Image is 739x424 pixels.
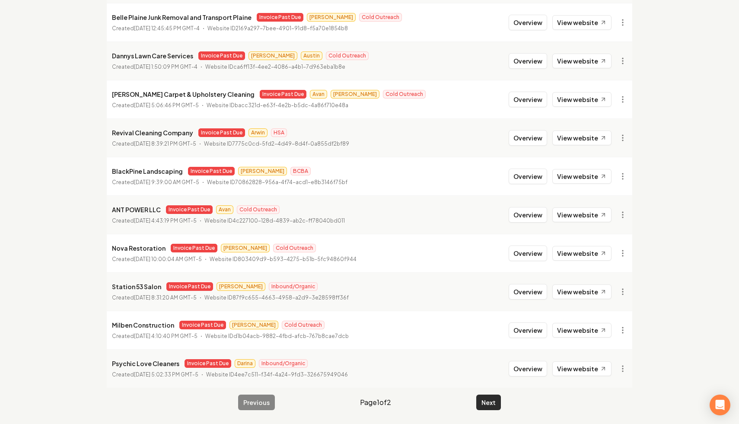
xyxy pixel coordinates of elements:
span: Cold Outreach [282,321,325,329]
button: Overview [509,169,547,184]
button: Next [476,395,501,410]
p: Website ID 87f9c655-4663-4958-a2d9-3e28598ff36f [204,293,349,302]
p: Created [112,63,197,71]
time: [DATE] 5:02:33 PM GMT-5 [134,371,198,378]
a: View website [552,15,612,30]
p: Revival Cleaning Company [112,128,193,138]
a: View website [552,92,612,107]
span: Invoice Past Due [185,359,231,368]
span: Darina [235,359,255,368]
time: [DATE] 5:06:46 PM GMT-5 [134,102,199,108]
a: View website [552,323,612,338]
span: Avan [216,205,233,214]
span: Arwin [248,128,268,137]
span: Avan [310,90,327,99]
p: Website ID 2169a297-7bee-4901-91d8-f5a70e1854b8 [207,24,348,33]
p: Created [112,178,199,187]
p: Website ID 4c227100-128d-4839-ab2c-ff78040bd011 [204,217,345,225]
span: Invoice Past Due [260,90,306,99]
p: [PERSON_NAME] Carpet & Upholstery Cleaning [112,89,255,99]
button: Overview [509,207,547,223]
button: Overview [509,361,547,376]
time: [DATE] 9:39:00 AM GMT-5 [134,179,199,185]
span: Cold Outreach [359,13,402,22]
p: Station 53 Salon [112,281,161,292]
p: Milben Construction [112,320,174,330]
time: [DATE] 4:10:40 PM GMT-5 [134,333,197,339]
p: Website ID ca6ff13f-4ee2-4086-a4b1-7d963eba1b8e [205,63,345,71]
span: Invoice Past Due [257,13,303,22]
span: Inbound/Organic [269,282,318,291]
span: [PERSON_NAME] [221,244,270,252]
a: View website [552,207,612,222]
p: Nova Restoration [112,243,166,253]
span: Page 1 of 2 [360,397,391,408]
time: [DATE] 10:00:04 AM GMT-5 [134,256,202,262]
span: Cold Outreach [383,90,426,99]
span: Cold Outreach [273,244,316,252]
span: Invoice Past Due [198,128,245,137]
span: Invoice Past Due [188,167,235,175]
span: Invoice Past Due [166,205,213,214]
p: Website ID 70862828-956a-4f74-acd1-e8b3146f75bf [207,178,347,187]
p: Dannys Lawn Care Services [112,51,193,61]
time: [DATE] 1:50:09 PM GMT-4 [134,64,197,70]
time: [DATE] 12:45:45 PM GMT-4 [134,25,200,32]
span: [PERSON_NAME] [229,321,278,329]
a: View website [552,246,612,261]
a: View website [552,284,612,299]
span: Invoice Past Due [198,51,245,60]
a: View website [552,169,612,184]
span: [PERSON_NAME] [248,51,297,60]
p: Belle Plaine Junk Removal and Transport Plaine [112,12,252,22]
time: [DATE] 4:43:19 PM GMT-5 [134,217,197,224]
p: Created [112,332,197,341]
p: Created [112,101,199,110]
span: HSA [271,128,287,137]
p: Created [112,217,197,225]
span: Invoice Past Due [179,321,226,329]
p: Website ID bacc321d-e63f-4e2b-b5dc-4a86f710e48a [207,101,348,110]
time: [DATE] 8:31:20 AM GMT-5 [134,294,197,301]
p: Website ID 7775c0cd-5fd2-4d49-8d4f-0a855df2bf89 [204,140,349,148]
time: [DATE] 8:39:21 PM GMT-5 [134,140,196,147]
p: Website ID d1b04acb-9882-4fbd-afcb-767b8cae7dcb [205,332,349,341]
button: Overview [509,284,547,300]
button: Overview [509,15,547,30]
span: Inbound/Organic [259,359,308,368]
span: [PERSON_NAME] [307,13,356,22]
span: Cold Outreach [237,205,280,214]
span: Austin [301,51,322,60]
div: Open Intercom Messenger [710,395,730,415]
p: Created [112,293,197,302]
span: Cold Outreach [326,51,369,60]
span: [PERSON_NAME] [238,167,287,175]
a: View website [552,54,612,68]
button: Overview [509,92,547,107]
button: Overview [509,53,547,69]
a: View website [552,361,612,376]
p: ANT POWER LLC [112,204,161,215]
button: Overview [509,130,547,146]
span: [PERSON_NAME] [217,282,265,291]
p: Created [112,255,202,264]
span: Invoice Past Due [171,244,217,252]
p: Created [112,140,196,148]
p: Created [112,370,198,379]
p: Website ID 803409d9-b593-4275-b51b-5fc94860f944 [210,255,357,264]
p: Website ID 4ee7c511-f34f-4a24-9fd3-326675949046 [206,370,348,379]
span: [PERSON_NAME] [331,90,379,99]
a: View website [552,131,612,145]
p: Psychic Love Cleaners [112,358,179,369]
button: Overview [509,322,547,338]
span: Invoice Past Due [166,282,213,291]
p: Created [112,24,200,33]
p: BlackPine Landscaping [112,166,183,176]
button: Overview [509,245,547,261]
span: BCBA [290,167,311,175]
